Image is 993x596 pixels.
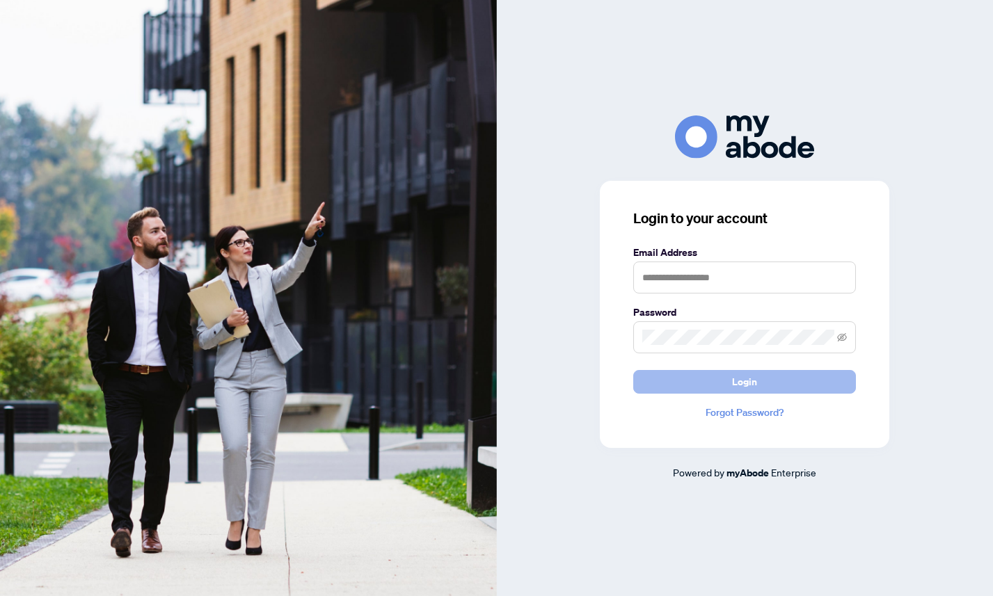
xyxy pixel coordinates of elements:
label: Email Address [633,245,856,260]
button: Login [633,370,856,394]
span: Powered by [673,466,724,478]
span: Login [732,371,757,393]
span: Enterprise [771,466,816,478]
label: Password [633,305,856,320]
span: eye-invisible [837,332,847,342]
img: ma-logo [675,115,814,158]
a: myAbode [726,465,769,481]
h3: Login to your account [633,209,856,228]
a: Forgot Password? [633,405,856,420]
